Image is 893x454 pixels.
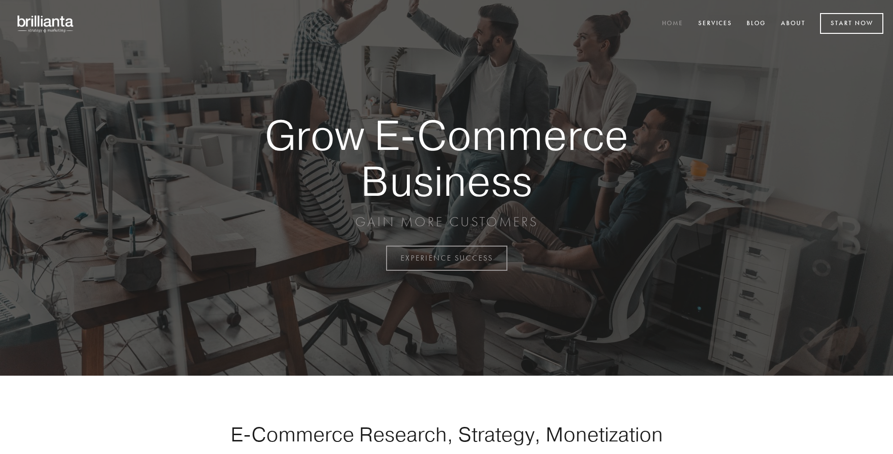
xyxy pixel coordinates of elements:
p: GAIN MORE CUSTOMERS [231,213,662,231]
a: About [775,16,812,32]
a: Home [656,16,690,32]
a: Blog [740,16,772,32]
a: Services [692,16,738,32]
a: EXPERIENCE SUCCESS [386,246,507,271]
strong: Grow E-Commerce Business [231,112,662,204]
a: Start Now [820,13,883,34]
h1: E-Commerce Research, Strategy, Monetization [200,422,693,446]
img: brillianta - research, strategy, marketing [10,10,82,38]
